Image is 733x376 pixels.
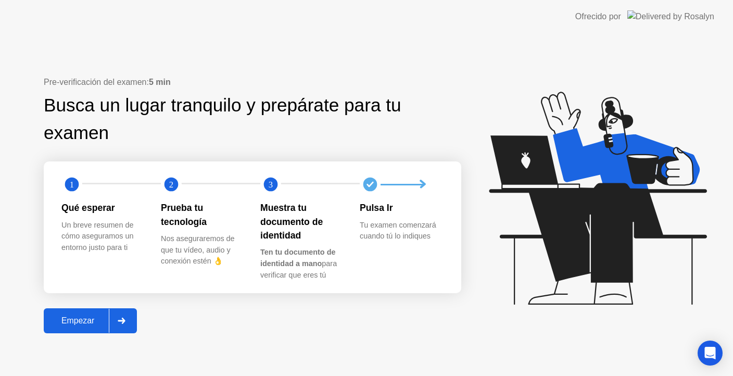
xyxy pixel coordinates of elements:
text: 2 [169,180,173,190]
div: Pulsa Ir [360,201,443,215]
div: Pre-verificación del examen: [44,76,461,89]
img: Delivered by Rosalyn [627,10,714,22]
div: Tu examen comenzará cuando tú lo indiques [360,220,443,242]
div: Qué esperar [61,201,144,215]
div: Prueba tu tecnología [161,201,244,229]
div: para verificar que eres tú [260,247,343,281]
text: 1 [70,180,74,190]
b: 5 min [149,78,171,86]
div: Nos aseguraremos de que tu vídeo, audio y conexión estén 👌 [161,233,244,267]
b: Ten tu documento de identidad a mano [260,248,335,268]
div: Ofrecido por [575,10,621,23]
div: Busca un lugar tranquilo y prepárate para tu examen [44,92,411,147]
button: Empezar [44,308,137,333]
div: Muestra tu documento de identidad [260,201,343,242]
text: 3 [269,180,273,190]
div: Empezar [47,316,109,325]
div: Open Intercom Messenger [698,341,723,366]
div: Un breve resumen de cómo aseguramos un entorno justo para ti [61,220,144,254]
